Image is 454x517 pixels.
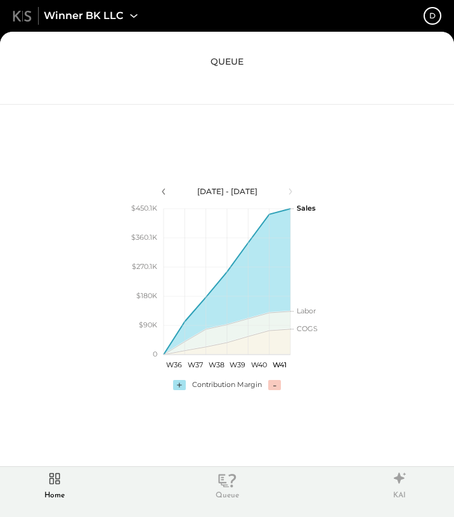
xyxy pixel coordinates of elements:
[383,469,416,502] div: KAI
[44,490,65,501] div: Home
[173,380,186,390] div: +
[131,204,157,213] text: $450.1K
[230,360,245,369] text: W39
[153,350,157,358] text: 0
[136,291,157,300] text: $180K
[44,9,123,23] span: Winner BK LLC
[139,320,157,329] text: $90K
[273,360,287,369] text: W41
[131,233,157,242] text: $360.1K
[192,380,262,390] div: Contribution Margin
[38,469,71,502] div: Home
[211,469,243,502] div: Queue
[268,380,281,390] div: -
[297,306,316,315] text: Labor
[166,360,182,369] text: W36
[209,360,224,369] text: W38
[297,204,316,213] text: Sales
[251,360,267,369] text: W40
[211,55,243,68] div: queue
[429,10,436,21] div: d
[132,262,157,271] text: $270.1K
[216,490,239,501] div: Queue
[393,490,406,501] div: KAI
[173,186,281,197] div: [DATE] - [DATE]
[297,324,318,333] text: COGS
[188,360,203,369] text: W37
